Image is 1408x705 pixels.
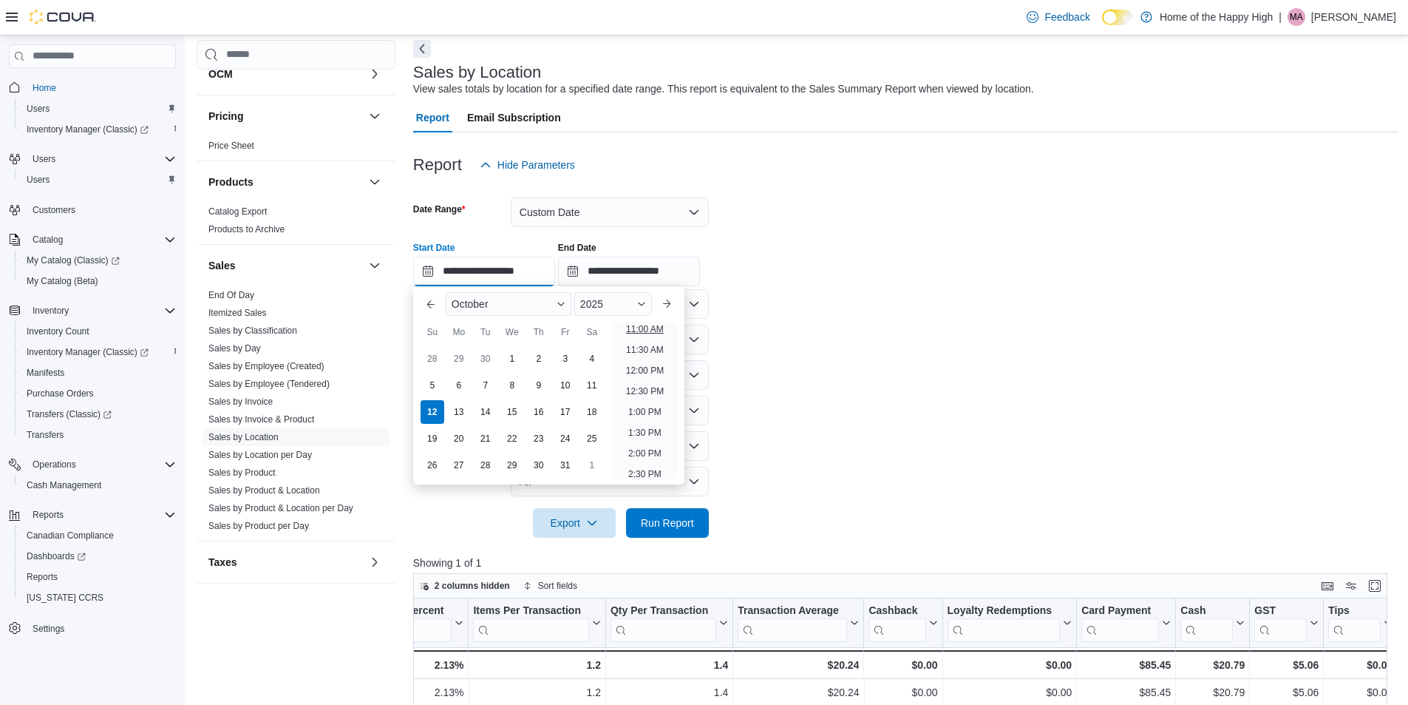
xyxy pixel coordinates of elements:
[15,271,182,291] button: My Catalog (Beta)
[580,374,604,397] div: day-11
[1328,656,1392,674] div: $0.00
[21,343,154,361] a: Inventory Manager (Classic)
[500,347,524,371] div: day-1
[738,604,847,618] div: Transaction Average
[688,298,700,310] button: Open list of options
[473,604,589,618] div: Items Per Transaction
[554,374,577,397] div: day-10
[208,67,363,81] button: OCM
[15,425,182,445] button: Transfers
[27,346,149,358] span: Inventory Manager (Classic)
[27,325,89,337] span: Inventory Count
[352,604,452,618] div: Markdown Percent
[21,426,69,444] a: Transfers
[655,292,679,316] button: Next month
[1319,577,1336,595] button: Keyboard shortcuts
[27,124,149,135] span: Inventory Manager (Classic)
[208,520,309,532] span: Sales by Product per Day
[27,79,62,97] a: Home
[366,257,384,274] button: Sales
[1180,684,1245,701] div: $20.79
[413,556,1398,570] p: Showing 1 of 1
[21,171,55,189] a: Users
[208,450,312,460] a: Sales by Location per Day
[15,169,182,190] button: Users
[208,397,273,407] a: Sales by Invoice
[419,345,605,479] div: October, 2025
[620,382,670,400] li: 12:30 PM
[27,429,64,441] span: Transfers
[868,684,937,701] div: $0.00
[1328,604,1381,618] div: Tips
[517,577,583,595] button: Sort fields
[15,383,182,404] button: Purchase Orders
[414,577,516,595] button: 2 columns hidden
[21,426,176,444] span: Transfers
[21,364,176,382] span: Manifests
[352,684,463,701] div: 2.13%
[208,109,363,124] button: Pricing
[27,618,176,637] span: Settings
[421,374,444,397] div: day-5
[620,341,670,359] li: 11:30 AM
[366,65,384,83] button: OCM
[538,580,577,592] span: Sort fields
[580,298,603,310] span: 2025
[208,467,276,479] span: Sales by Product
[1254,604,1319,641] button: GST
[208,503,353,513] a: Sales by Product & Location per Day
[21,252,126,269] a: My Catalog (Classic)
[527,374,551,397] div: day-9
[208,258,363,273] button: Sales
[497,158,575,172] span: Hide Parameters
[447,453,471,477] div: day-27
[413,257,555,286] input: Press the down key to enter a popover containing a calendar. Press the escape key to close the po...
[1288,8,1305,26] div: Monica Arychuk
[868,604,925,641] div: Cashback
[27,78,176,97] span: Home
[447,427,471,451] div: day-20
[27,302,75,320] button: Inventory
[447,374,471,397] div: day-6
[208,67,233,81] h3: OCM
[208,141,254,151] a: Price Sheet
[21,568,64,586] a: Reports
[352,604,452,641] div: Markdown Percent
[580,400,604,424] div: day-18
[21,405,176,423] span: Transfers (Classic)
[3,505,182,525] button: Reports
[208,109,243,124] h3: Pricing
[626,508,709,538] button: Run Report
[447,400,471,424] div: day-13
[33,305,69,317] span: Inventory
[21,171,176,189] span: Users
[21,589,109,607] a: [US_STATE] CCRS
[208,307,267,319] span: Itemized Sales
[197,286,395,541] div: Sales
[3,229,182,250] button: Catalog
[27,456,82,473] button: Operations
[208,206,267,217] a: Catalog Export
[15,342,182,362] a: Inventory Manager (Classic)
[15,404,182,425] a: Transfers (Classic)
[33,509,64,521] span: Reports
[30,10,96,24] img: Cova
[21,121,154,138] a: Inventory Manager (Classic)
[467,103,561,132] span: Email Subscription
[21,476,176,494] span: Cash Management
[208,290,254,300] a: End Of Day
[27,506,176,524] span: Reports
[208,379,330,389] a: Sales by Employee (Tendered)
[15,546,182,567] a: Dashboards
[1254,656,1319,674] div: $5.06
[15,321,182,342] button: Inventory Count
[1311,8,1396,26] p: [PERSON_NAME]
[474,374,497,397] div: day-7
[208,361,324,371] a: Sales by Employee (Created)
[27,275,98,287] span: My Catalog (Beta)
[27,408,112,420] span: Transfers (Classic)
[208,175,363,189] button: Products
[413,64,542,81] h3: Sales by Location
[738,656,859,674] div: $20.24
[452,298,489,310] span: October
